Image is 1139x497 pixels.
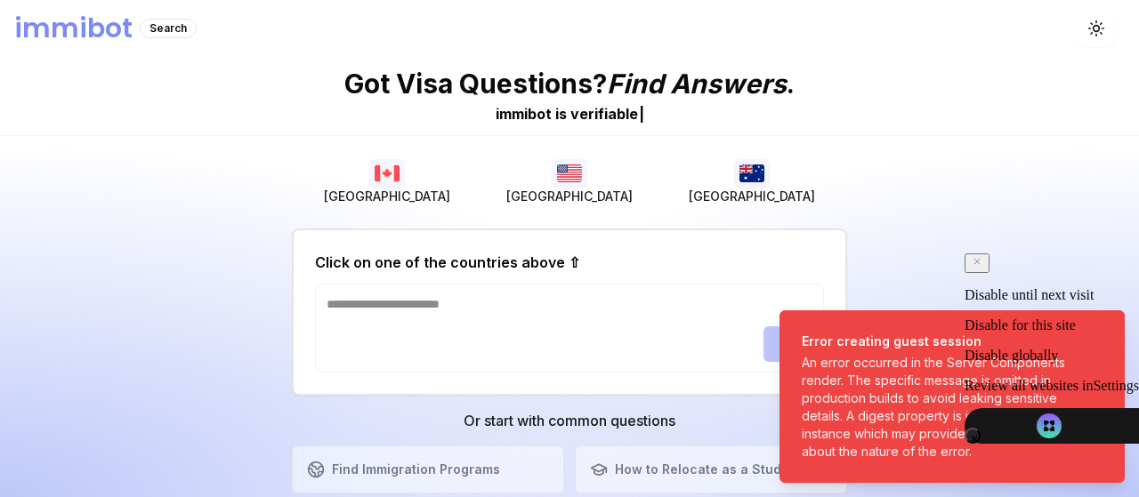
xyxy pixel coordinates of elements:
[292,410,847,431] h3: Or start with common questions
[552,159,587,188] img: USA flag
[315,252,580,273] h2: Click on one of the countries above ⇧
[506,188,633,205] span: [GEOGRAPHIC_DATA]
[689,188,815,205] span: [GEOGRAPHIC_DATA]
[140,19,197,38] div: Search
[369,159,405,188] img: Canada flag
[570,105,638,123] span: v e r i f i a b l e
[802,333,1095,350] div: Error creating guest session
[324,188,450,205] span: [GEOGRAPHIC_DATA]
[802,354,1095,461] div: An error occurred in the Server Components render. The specific message is omitted in production ...
[734,159,770,188] img: Australia flag
[344,68,795,100] p: Got Visa Questions? .
[607,68,787,100] span: Find Answers
[496,103,567,124] div: immibot is
[14,12,133,44] h1: immibot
